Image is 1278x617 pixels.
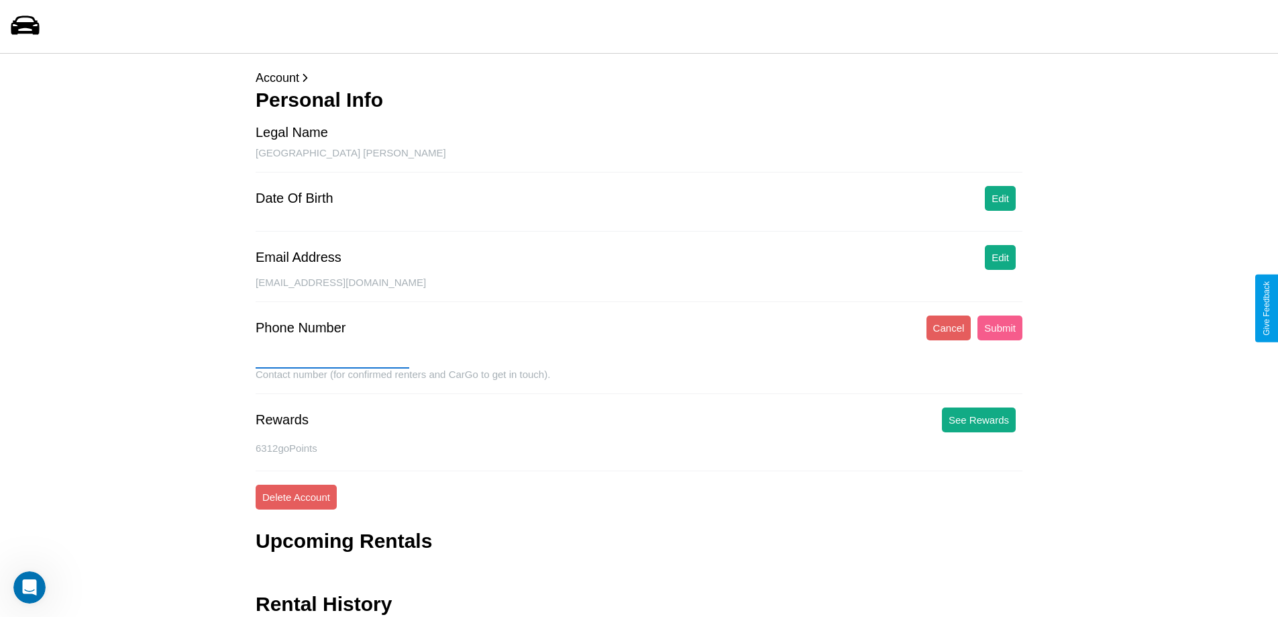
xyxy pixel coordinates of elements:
div: Legal Name [256,125,328,140]
button: Edit [985,245,1016,270]
h3: Personal Info [256,89,1022,111]
div: Email Address [256,250,341,265]
p: Account [256,67,1022,89]
button: Cancel [926,316,971,340]
button: Submit [977,316,1022,340]
div: [GEOGRAPHIC_DATA] [PERSON_NAME] [256,147,1022,173]
div: Give Feedback [1262,281,1271,336]
h3: Upcoming Rentals [256,530,432,553]
div: Rewards [256,412,309,428]
h3: Rental History [256,593,392,616]
div: Phone Number [256,320,346,336]
iframe: Intercom live chat [13,571,46,604]
p: 6312 goPoints [256,439,1022,457]
button: Edit [985,186,1016,211]
div: Contact number (for confirmed renters and CarGo to get in touch). [256,369,1022,394]
div: Date Of Birth [256,191,333,206]
button: See Rewards [942,408,1016,432]
button: Delete Account [256,485,337,510]
div: [EMAIL_ADDRESS][DOMAIN_NAME] [256,277,1022,302]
